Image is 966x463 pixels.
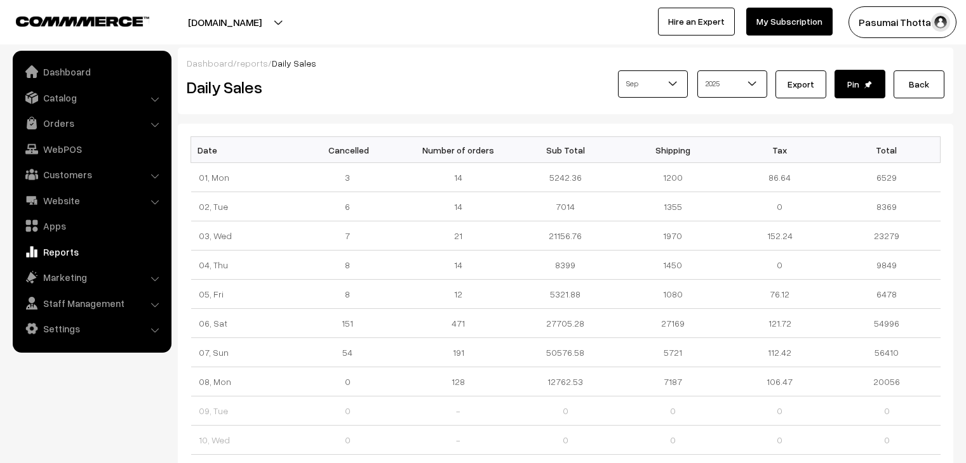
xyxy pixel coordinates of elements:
[833,192,941,221] td: 8369
[619,221,727,251] td: 1970
[512,426,619,455] td: 0
[726,221,833,251] td: 152.24
[16,16,149,26] img: COMMMERCE
[833,221,941,251] td: 23279
[298,309,405,338] td: 151
[833,426,941,455] td: 0
[619,137,727,163] th: Shipping
[833,251,941,280] td: 9849
[191,367,299,396] td: 08, Mon
[835,70,885,98] button: Pin
[512,396,619,426] td: 0
[405,280,513,309] td: 12
[187,77,427,97] h2: Daily Sales
[191,221,299,251] td: 03, Wed
[405,309,513,338] td: 471
[894,70,944,98] a: Back
[726,280,833,309] td: 76.12
[619,192,727,221] td: 1355
[298,367,405,396] td: 0
[298,137,405,163] th: Cancelled
[405,221,513,251] td: 21
[619,163,727,192] td: 1200
[619,367,727,396] td: 7187
[726,367,833,396] td: 106.47
[833,338,941,367] td: 56410
[849,6,956,38] button: Pasumai Thotta…
[191,192,299,221] td: 02, Tue
[16,266,167,289] a: Marketing
[512,137,619,163] th: Sub Total
[191,137,299,163] th: Date
[512,338,619,367] td: 50576.58
[298,338,405,367] td: 54
[187,58,233,68] a: Dashboard
[512,221,619,251] td: 21156.76
[619,72,687,95] span: Sep
[16,214,167,237] a: Apps
[16,240,167,263] a: Reports
[16,86,167,109] a: Catalog
[405,137,513,163] th: Number of orders
[512,163,619,192] td: 5242.36
[191,251,299,280] td: 04, Thu
[191,163,299,192] td: 01, Mon
[619,251,727,280] td: 1450
[726,396,833,426] td: 0
[833,396,941,426] td: 0
[512,251,619,280] td: 8399
[405,192,513,221] td: 14
[405,163,513,192] td: 14
[833,309,941,338] td: 54996
[726,426,833,455] td: 0
[405,367,513,396] td: 128
[16,317,167,340] a: Settings
[191,426,299,455] td: 10, Wed
[512,367,619,396] td: 12762.53
[298,163,405,192] td: 3
[726,338,833,367] td: 112.42
[775,70,826,98] button: Export
[619,309,727,338] td: 27169
[16,292,167,315] a: Staff Management
[237,58,268,68] a: reports
[512,280,619,309] td: 5321.88
[726,137,833,163] th: Tax
[16,60,167,83] a: Dashboard
[726,192,833,221] td: 0
[512,309,619,338] td: 27705.28
[16,112,167,134] a: Orders
[619,426,727,455] td: 0
[833,367,941,396] td: 20056
[726,309,833,338] td: 121.72
[658,8,735,36] a: Hire an Expert
[697,70,767,98] span: 2025
[726,251,833,280] td: 0
[405,338,513,367] td: 191
[298,280,405,309] td: 8
[746,8,833,36] a: My Subscription
[619,338,727,367] td: 5721
[726,163,833,192] td: 86.64
[405,396,513,426] td: -
[619,280,727,309] td: 1080
[16,138,167,160] a: WebPOS
[187,56,944,70] div: / /
[272,58,316,68] span: Daily Sales
[298,192,405,221] td: 6
[833,280,941,309] td: 6478
[191,280,299,309] td: 05, Fri
[16,13,127,28] a: COMMMERCE
[298,221,405,251] td: 7
[191,396,299,426] td: 09, Tue
[298,426,405,455] td: 0
[512,192,619,221] td: 7014
[191,338,299,367] td: 07, Sun
[618,70,688,98] span: Sep
[144,6,306,38] button: [DOMAIN_NAME]
[405,251,513,280] td: 14
[833,137,941,163] th: Total
[298,396,405,426] td: 0
[698,72,767,95] span: 2025
[16,163,167,186] a: Customers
